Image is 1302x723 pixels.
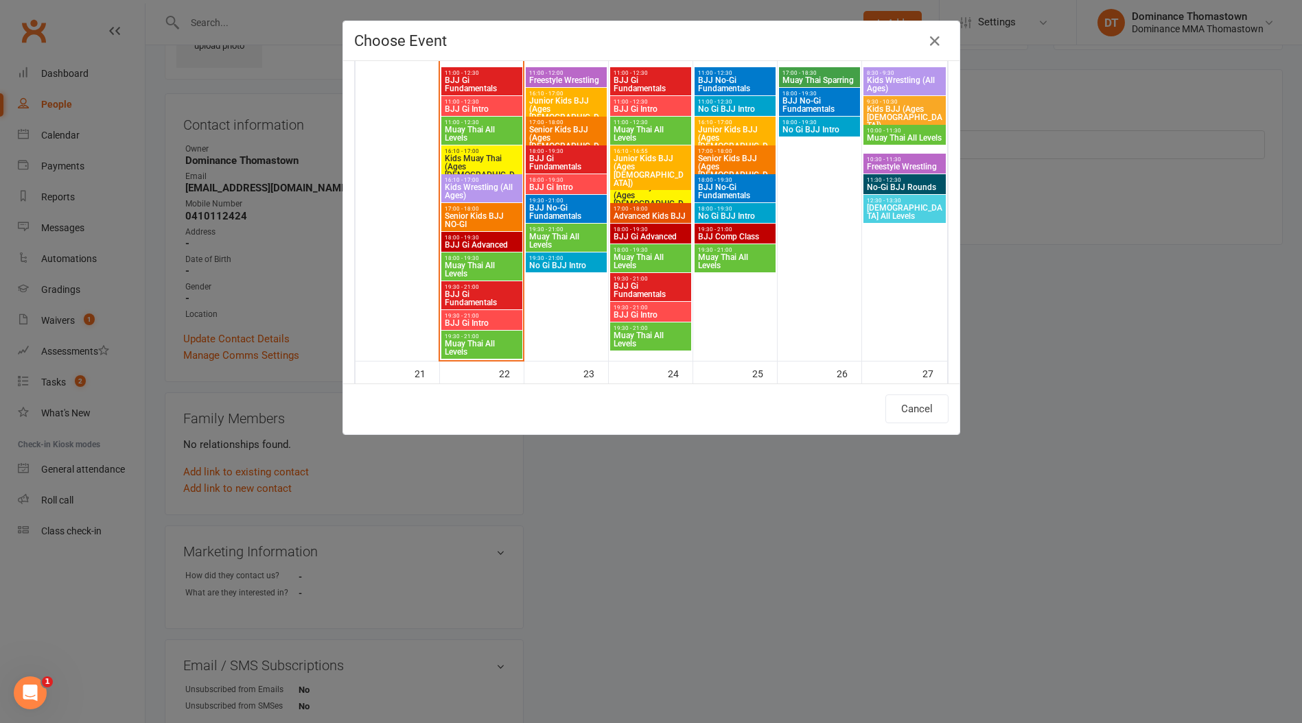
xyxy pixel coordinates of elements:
[697,105,773,113] span: No Gi BJJ Intro
[613,183,688,216] span: Kids Muay Thai (Ages [DEMOGRAPHIC_DATA])
[444,105,520,113] span: BJJ Gi Intro
[528,154,604,171] span: BJJ Gi Fundamentals
[613,206,688,212] span: 17:00 - 18:00
[613,247,688,253] span: 18:00 - 19:30
[613,70,688,76] span: 11:00 - 12:30
[613,148,688,154] span: 16:10 - 16:55
[444,235,520,241] span: 18:00 - 19:30
[444,76,520,93] span: BJJ Gi Fundamentals
[444,241,520,249] span: BJJ Gi Advanced
[444,333,520,340] span: 19:30 - 21:00
[697,99,773,105] span: 11:00 - 12:30
[354,32,949,49] h4: Choose Event
[444,148,520,154] span: 16:10 - 17:00
[444,340,520,356] span: Muay Thai All Levels
[415,361,439,384] div: 21
[866,134,943,142] span: Muay Thai All Levels
[668,361,693,384] div: 24
[528,126,604,158] span: Senior Kids BJJ (Ages [DEMOGRAPHIC_DATA])
[528,198,604,204] span: 19:30 - 21:00
[697,70,773,76] span: 11:00 - 12:30
[866,128,943,134] span: 10:00 - 11:30
[866,183,943,191] span: No-Gi BJJ Rounds
[866,177,943,183] span: 11:30 - 12:30
[613,126,688,142] span: Muay Thai All Levels
[613,226,688,233] span: 18:00 - 19:30
[697,76,773,93] span: BJJ No-Gi Fundamentals
[866,204,943,220] span: [DEMOGRAPHIC_DATA] All Levels
[697,247,773,253] span: 19:30 - 21:00
[444,313,520,319] span: 19:30 - 21:00
[697,206,773,212] span: 18:00 - 19:30
[613,305,688,311] span: 19:30 - 21:00
[613,212,688,220] span: Advanced Kids BJJ
[697,226,773,233] span: 19:30 - 21:00
[528,70,604,76] span: 11:00 - 12:00
[697,148,773,154] span: 17:00 - 18:00
[444,177,520,183] span: 16:10 - 17:00
[782,126,857,134] span: No Gi BJJ Intro
[866,105,943,130] span: Kids BJJ (Ages [DEMOGRAPHIC_DATA])
[613,253,688,270] span: Muay Thai All Levels
[866,99,943,105] span: 9:30 - 10:30
[613,154,688,187] span: Junior Kids BJJ (Ages [DEMOGRAPHIC_DATA])
[885,394,949,423] button: Cancel
[697,253,773,270] span: Muay Thai All Levels
[444,183,520,200] span: Kids Wrestling (All Ages)
[444,126,520,142] span: Muay Thai All Levels
[866,76,943,93] span: Kids Wrestling (All Ages)
[697,233,773,241] span: BJJ Comp Class
[697,212,773,220] span: No Gi BJJ Intro
[782,76,857,84] span: Muay Thai Sparring
[444,261,520,278] span: Muay Thai All Levels
[444,99,520,105] span: 11:00 - 12:30
[444,154,520,187] span: Kids Muay Thai (Ages [DEMOGRAPHIC_DATA])
[866,198,943,204] span: 12:30 - 13:30
[583,361,608,384] div: 23
[42,676,53,687] span: 1
[444,319,520,327] span: BJJ Gi Intro
[528,177,604,183] span: 18:00 - 19:30
[528,233,604,249] span: Muay Thai All Levels
[528,226,604,233] span: 19:30 - 21:00
[922,361,947,384] div: 27
[697,154,773,187] span: Senior Kids BJJ (Ages [DEMOGRAPHIC_DATA])
[444,284,520,290] span: 19:30 - 21:00
[528,148,604,154] span: 18:00 - 19:30
[528,119,604,126] span: 17:00 - 18:00
[613,76,688,93] span: BJJ Gi Fundamentals
[499,361,524,384] div: 22
[528,76,604,84] span: Freestyle Wrestling
[528,183,604,191] span: BJJ Gi Intro
[444,119,520,126] span: 11:00 - 12:30
[782,97,857,113] span: BJJ No-Gi Fundamentals
[528,97,604,130] span: Junior Kids BJJ (Ages [DEMOGRAPHIC_DATA])
[837,361,861,384] div: 26
[866,156,943,163] span: 10:30 - 11:30
[444,206,520,212] span: 17:00 - 18:00
[613,276,688,282] span: 19:30 - 21:00
[697,119,773,126] span: 16:10 - 17:00
[613,282,688,298] span: BJJ Gi Fundamentals
[782,70,857,76] span: 17:00 - 18:30
[528,204,604,220] span: BJJ No-Gi Fundamentals
[613,331,688,348] span: Muay Thai All Levels
[444,212,520,228] span: Senior Kids BJJ NO-GI
[782,119,857,126] span: 18:00 - 19:30
[866,163,943,171] span: Freestyle Wrestling
[528,261,604,270] span: No Gi BJJ Intro
[866,70,943,76] span: 8:30 - 9:30
[924,30,946,52] button: Close
[613,233,688,241] span: BJJ Gi Advanced
[613,99,688,105] span: 11:00 - 12:30
[444,290,520,307] span: BJJ Gi Fundamentals
[782,91,857,97] span: 18:00 - 19:30
[697,177,773,183] span: 18:00 - 19:30
[14,676,47,709] iframe: Intercom live chat
[444,255,520,261] span: 18:00 - 19:30
[613,119,688,126] span: 11:00 - 12:30
[613,105,688,113] span: BJJ Gi Intro
[697,126,773,158] span: Junior Kids BJJ (Ages [DEMOGRAPHIC_DATA])
[444,70,520,76] span: 11:00 - 12:30
[613,325,688,331] span: 19:30 - 21:00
